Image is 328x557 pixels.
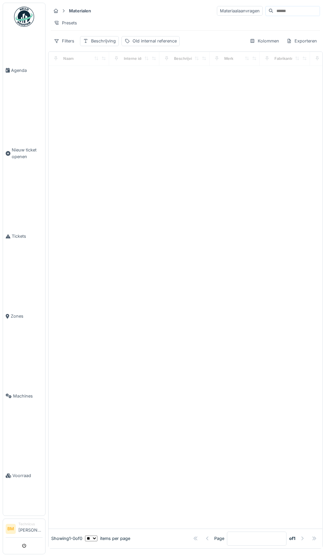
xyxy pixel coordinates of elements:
[6,524,16,534] li: BM
[85,535,130,542] div: items per page
[289,535,296,542] strong: of 1
[133,38,177,44] div: Old internal reference
[51,535,82,542] div: Showing 1 - 0 of 0
[247,36,282,46] div: Kolommen
[66,8,94,14] strong: Materialen
[51,18,80,28] div: Presets
[174,56,197,62] div: Beschrijving
[274,56,309,62] div: Fabrikantreferentie
[18,522,43,536] li: [PERSON_NAME]
[63,56,74,62] div: Naam
[3,30,45,110] a: Agenda
[14,7,34,27] img: Badge_color-CXgf-gQk.svg
[11,313,43,319] span: Zones
[3,356,45,436] a: Machines
[13,393,43,399] span: Machines
[11,67,43,74] span: Agenda
[3,436,45,516] a: Voorraad
[283,36,320,46] div: Exporteren
[3,197,45,276] a: Tickets
[217,6,263,16] div: Materiaalaanvragen
[12,472,43,479] span: Voorraad
[3,276,45,356] a: Zones
[124,56,160,62] div: Interne identificator
[214,535,224,542] div: Page
[12,233,43,239] span: Tickets
[12,147,43,159] span: Nieuw ticket openen
[18,522,43,527] div: Technicus
[91,38,116,44] div: Beschrijving
[6,522,43,538] a: BM Technicus[PERSON_NAME]
[51,36,77,46] div: Filters
[224,56,233,62] div: Merk
[3,110,45,197] a: Nieuw ticket openen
